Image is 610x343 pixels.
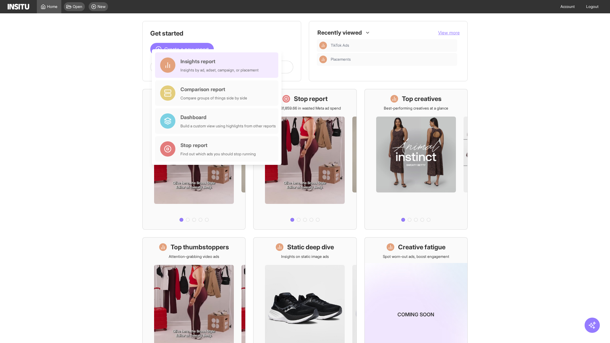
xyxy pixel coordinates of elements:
[150,43,214,56] button: Create a new report
[319,56,327,63] div: Insights
[281,254,329,259] p: Insights on static image ads
[438,30,460,36] button: View more
[180,124,276,129] div: Build a custom view using highlights from other reports
[438,30,460,35] span: View more
[142,89,246,230] a: What's live nowSee all active ads instantly
[287,243,334,252] h1: Static deep dive
[319,42,327,49] div: Insights
[331,43,349,48] span: TikTok Ads
[331,43,455,48] span: TikTok Ads
[269,106,341,111] p: Save £31,859.66 in wasted Meta ad spend
[98,4,105,9] span: New
[402,94,442,103] h1: Top creatives
[180,113,276,121] div: Dashboard
[180,68,259,73] div: Insights by ad, adset, campaign, or placement
[150,29,293,38] h1: Get started
[253,89,356,230] a: Stop reportSave £31,859.66 in wasted Meta ad spend
[169,254,219,259] p: Attention-grabbing video ads
[180,96,247,101] div: Compare groups of things side by side
[364,89,468,230] a: Top creativesBest-performing creatives at a glance
[294,94,328,103] h1: Stop report
[8,4,29,10] img: Logo
[180,151,256,157] div: Find out which ads you should stop running
[73,4,82,9] span: Open
[180,141,256,149] div: Stop report
[331,57,455,62] span: Placements
[180,57,259,65] div: Insights report
[47,4,58,9] span: Home
[171,243,229,252] h1: Top thumbstoppers
[331,57,351,62] span: Placements
[164,45,209,53] span: Create a new report
[384,106,448,111] p: Best-performing creatives at a glance
[180,85,247,93] div: Comparison report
